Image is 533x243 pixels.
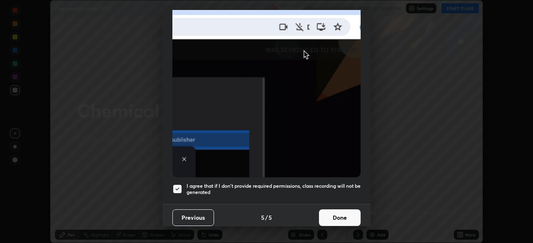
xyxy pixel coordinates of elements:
[172,209,214,226] button: Previous
[319,209,361,226] button: Done
[261,213,264,222] h4: 5
[187,183,361,196] h5: I agree that if I don't provide required permissions, class recording will not be generated
[265,213,268,222] h4: /
[269,213,272,222] h4: 5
